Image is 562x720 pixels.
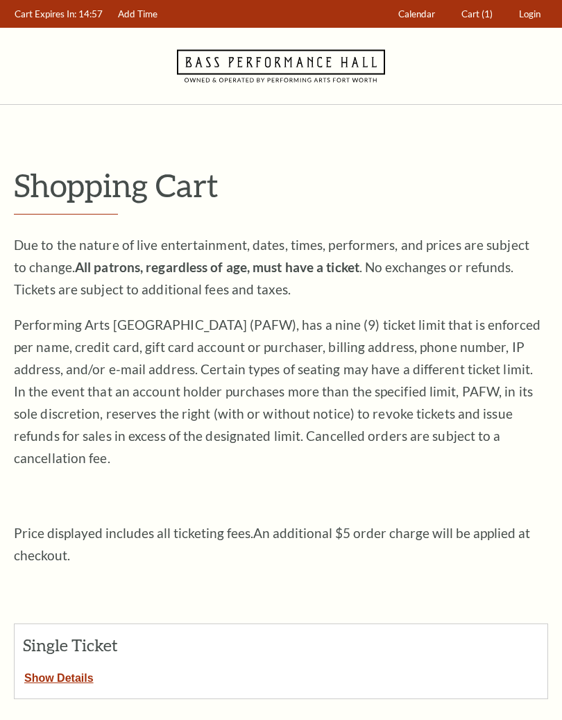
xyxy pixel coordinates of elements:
[75,259,359,275] strong: All patrons, regardless of age, must have a ticket
[15,8,76,19] span: Cart Expires In:
[112,1,164,28] a: Add Time
[482,8,493,19] span: (1)
[14,522,541,567] p: Price displayed includes all ticketing fees.
[519,8,540,19] span: Login
[14,167,548,203] p: Shopping Cart
[14,237,529,297] span: Due to the nature of live entertainment, dates, times, performers, and prices are subject to chan...
[398,8,435,19] span: Calendar
[461,8,479,19] span: Cart
[513,1,547,28] a: Login
[23,636,160,654] h2: Single Ticket
[78,8,103,19] span: 14:57
[14,314,541,469] p: Performing Arts [GEOGRAPHIC_DATA] (PAFW), has a nine (9) ticket limit that is enforced per name, ...
[15,667,103,685] button: Show Details
[14,525,530,563] span: An additional $5 order charge will be applied at checkout.
[455,1,500,28] a: Cart (1)
[392,1,442,28] a: Calendar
